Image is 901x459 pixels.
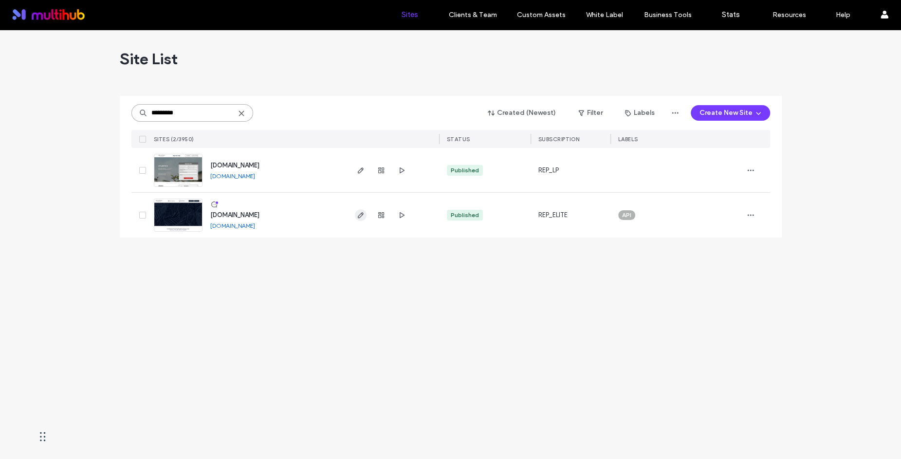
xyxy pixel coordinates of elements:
button: Filter [569,105,612,121]
label: Help [836,11,850,19]
button: Create New Site [691,105,770,121]
a: [DOMAIN_NAME] [210,222,255,229]
label: Clients & Team [449,11,497,19]
a: [DOMAIN_NAME] [210,172,255,180]
a: [DOMAIN_NAME] [210,211,259,219]
label: Stats [722,10,740,19]
a: [DOMAIN_NAME] [210,162,259,169]
span: Help [22,7,42,16]
div: Published [451,211,479,220]
label: Custom Assets [517,11,566,19]
span: STATUS [447,136,470,143]
span: Site List [120,49,178,69]
span: API [622,211,631,220]
span: REP_LP [538,165,559,175]
button: Labels [616,105,663,121]
label: Business Tools [644,11,692,19]
div: Drag [40,422,46,451]
label: Resources [772,11,806,19]
span: SUBSCRIPTION [538,136,580,143]
span: LABELS [618,136,638,143]
span: SITES (2/3950) [154,136,194,143]
button: Created (Newest) [479,105,565,121]
label: White Label [586,11,623,19]
span: REP_ELITE [538,210,568,220]
label: Sites [402,10,418,19]
div: Published [451,166,479,175]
